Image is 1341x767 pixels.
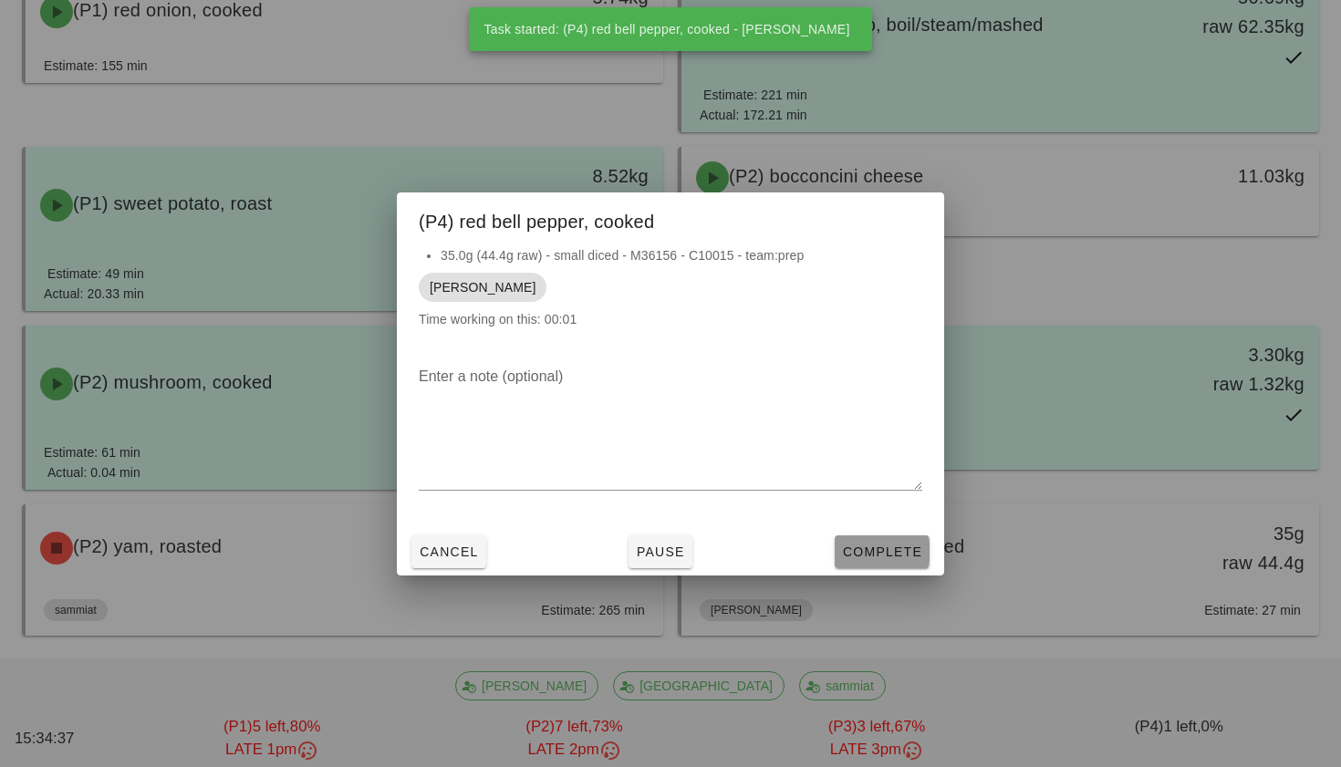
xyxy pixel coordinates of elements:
button: Cancel [411,535,486,568]
div: Time working on this: 00:01 [397,245,944,347]
div: Task started: (P4) red bell pepper, cooked - [PERSON_NAME] [469,7,864,51]
span: [PERSON_NAME] [430,273,535,302]
button: Complete [835,535,930,568]
span: Pause [636,544,685,559]
li: 35.0g (44.4g raw) - small diced - M36156 - C10015 - team:prep [441,245,922,265]
span: Cancel [419,544,479,559]
button: Pause [629,535,692,568]
span: Complete [842,544,922,559]
div: (P4) red bell pepper, cooked [397,192,944,245]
